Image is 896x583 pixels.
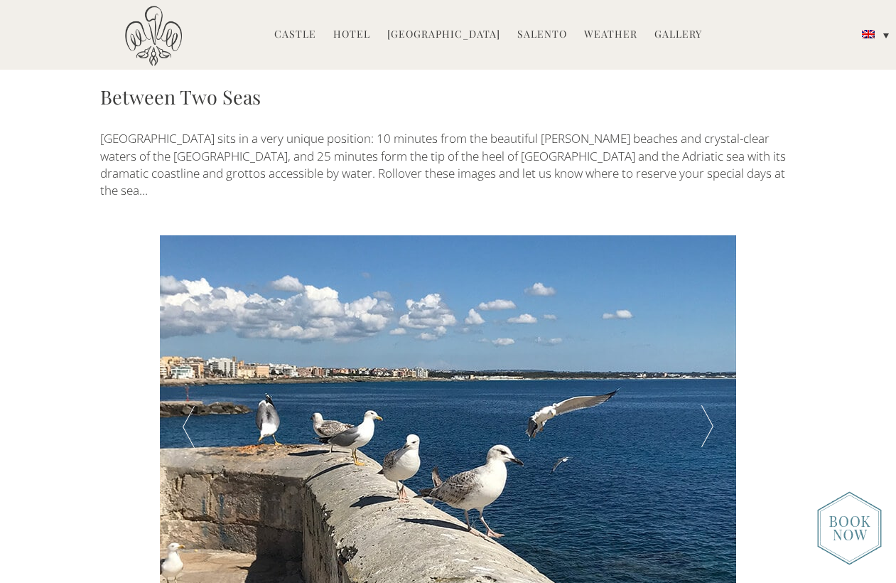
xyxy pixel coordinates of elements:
[584,27,637,43] a: Weather
[387,27,500,43] a: [GEOGRAPHIC_DATA]
[654,27,702,43] a: Gallery
[100,130,797,199] p: [GEOGRAPHIC_DATA] sits in a very unique position: 10 minutes from the beautiful [PERSON_NAME] bea...
[862,30,875,38] img: English
[817,491,882,565] img: new-booknow.png
[517,27,567,43] a: Salento
[274,27,316,43] a: Castle
[333,27,370,43] a: Hotel
[125,6,182,66] img: Castello di Ugento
